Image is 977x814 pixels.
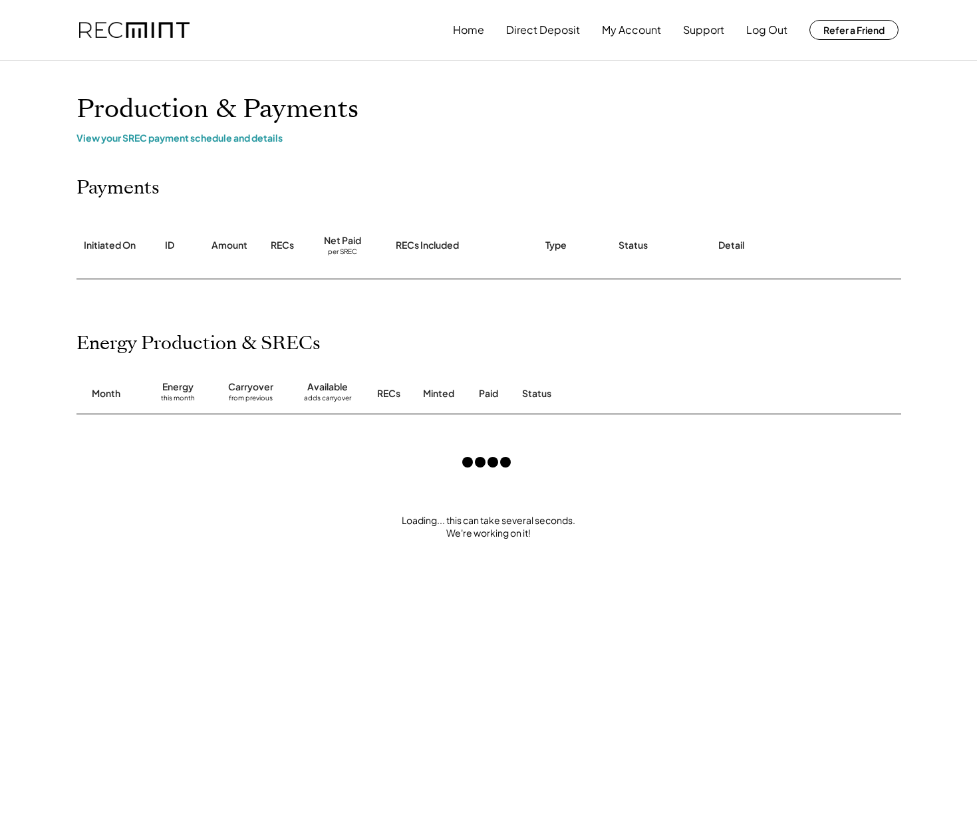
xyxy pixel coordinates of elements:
div: Net Paid [324,234,361,247]
div: Energy [162,380,194,394]
div: Loading... this can take several seconds. We're working on it! [63,514,914,540]
div: View your SREC payment schedule and details [76,132,901,144]
div: Available [307,380,348,394]
div: from previous [229,394,273,407]
img: recmint-logotype%403x.png [79,22,190,39]
div: RECs [377,387,400,400]
div: Status [619,239,648,252]
div: Month [92,387,120,400]
h1: Production & Payments [76,94,901,125]
div: RECs Included [396,239,459,252]
button: Refer a Friend [809,20,899,40]
h2: Payments [76,177,160,200]
div: Initiated On [84,239,136,252]
div: Type [545,239,567,252]
div: RECs [271,239,294,252]
div: Carryover [228,380,273,394]
button: My Account [602,17,661,43]
div: per SREC [328,247,357,257]
div: Paid [479,387,498,400]
div: ID [165,239,174,252]
div: this month [161,394,195,407]
div: Detail [718,239,744,252]
div: Status [522,387,748,400]
button: Support [683,17,724,43]
button: Home [453,17,484,43]
div: adds carryover [304,394,351,407]
div: Minted [423,387,454,400]
h2: Energy Production & SRECs [76,333,321,355]
div: Amount [211,239,247,252]
button: Log Out [746,17,787,43]
button: Direct Deposit [506,17,580,43]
